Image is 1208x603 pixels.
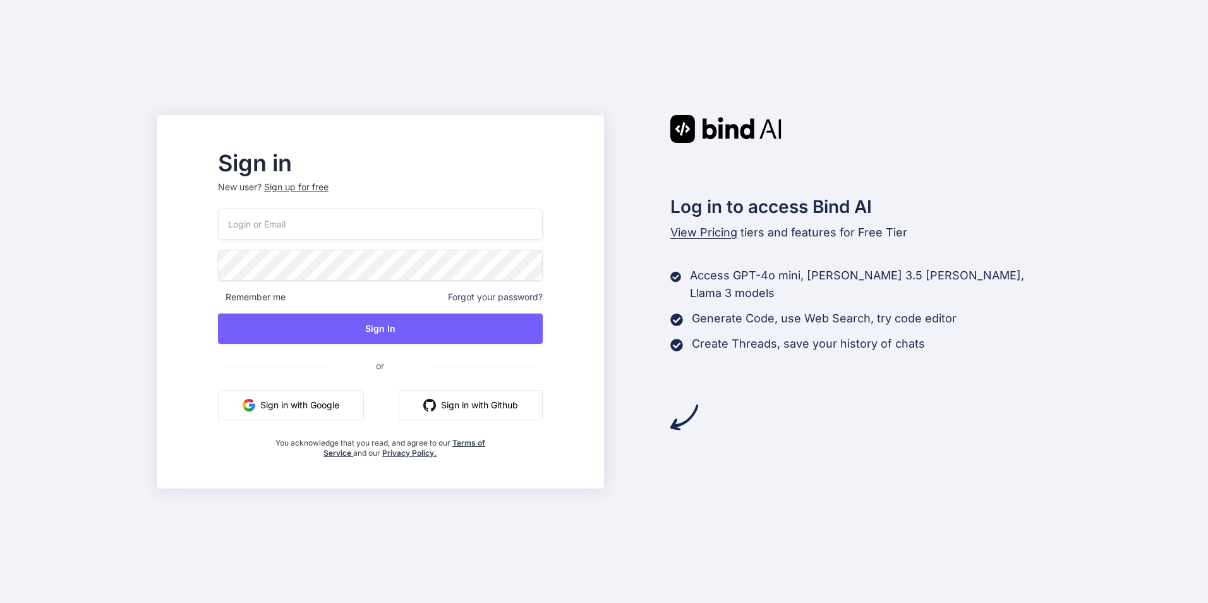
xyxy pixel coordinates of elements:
span: Remember me [218,291,286,303]
button: Sign in with Github [399,390,543,420]
div: You acknowledge that you read, and agree to our and our [272,430,488,458]
p: Generate Code, use Web Search, try code editor [692,310,957,327]
a: Privacy Policy. [382,448,437,458]
img: google [243,399,255,411]
h2: Log in to access Bind AI [670,193,1052,220]
img: github [423,399,436,411]
input: Login or Email [218,209,543,240]
p: Access GPT-4o mini, [PERSON_NAME] 3.5 [PERSON_NAME], Llama 3 models [690,267,1051,302]
span: View Pricing [670,226,737,239]
img: arrow [670,403,698,431]
p: New user? [218,181,543,209]
img: Bind AI logo [670,115,782,143]
span: Forgot your password? [448,291,543,303]
span: or [325,350,435,381]
p: Create Threads, save your history of chats [692,335,925,353]
p: tiers and features for Free Tier [670,224,1052,241]
button: Sign in with Google [218,390,364,420]
div: Sign up for free [264,181,329,193]
h2: Sign in [218,153,543,173]
button: Sign In [218,314,543,344]
a: Terms of Service [323,438,485,458]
